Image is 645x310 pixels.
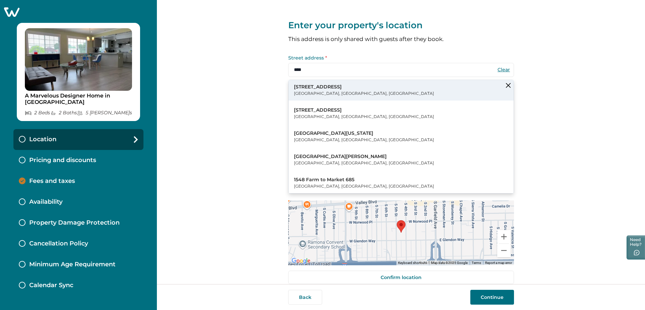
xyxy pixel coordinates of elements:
[77,110,132,116] p: 5 [PERSON_NAME] s
[29,157,96,164] p: Pricing and discounts
[294,90,434,97] p: [GEOGRAPHIC_DATA], [GEOGRAPHIC_DATA], [GEOGRAPHIC_DATA]
[288,20,514,31] p: Enter your property's location
[472,261,481,265] a: Terms
[497,67,511,73] button: Clear
[294,153,434,160] p: [GEOGRAPHIC_DATA][PERSON_NAME]
[289,103,514,124] button: [STREET_ADDRESS][GEOGRAPHIC_DATA], [GEOGRAPHIC_DATA], [GEOGRAPHIC_DATA]
[29,261,116,268] p: Minimum Age Requirement
[503,80,514,91] button: Clear suggestions
[25,92,132,106] p: A Marvelous Designer Home in [GEOGRAPHIC_DATA]
[431,261,468,265] span: Map data ©2025 Google
[29,282,73,289] p: Calendar Sync
[25,110,50,116] p: 2 Bed s
[294,130,434,137] p: [GEOGRAPHIC_DATA][US_STATE]
[288,55,510,60] label: Street address
[497,230,511,243] button: Zoom in
[294,183,434,190] p: [GEOGRAPHIC_DATA], [GEOGRAPHIC_DATA], [GEOGRAPHIC_DATA]
[29,198,62,206] p: Availability
[497,244,511,257] button: Zoom out
[29,136,56,143] p: Location
[294,177,434,183] p: 1548 Farm to Market 685
[289,173,514,193] button: 1548 Farm to Market 685[GEOGRAPHIC_DATA], [GEOGRAPHIC_DATA], [GEOGRAPHIC_DATA]
[290,257,312,265] img: Google
[294,137,434,143] p: [GEOGRAPHIC_DATA], [GEOGRAPHIC_DATA], [GEOGRAPHIC_DATA]
[29,240,88,247] p: Cancellation Policy
[398,261,427,265] button: Keyboard shortcuts
[29,178,75,185] p: Fees and taxes
[29,219,120,227] p: Property Damage Protection
[289,126,514,147] button: [GEOGRAPHIC_DATA][US_STATE][GEOGRAPHIC_DATA], [GEOGRAPHIC_DATA], [GEOGRAPHIC_DATA]
[294,84,434,90] p: [STREET_ADDRESS]
[289,150,514,170] button: [GEOGRAPHIC_DATA][PERSON_NAME][GEOGRAPHIC_DATA], [GEOGRAPHIC_DATA], [GEOGRAPHIC_DATA]
[288,271,514,284] button: Confirm location
[288,290,322,305] button: Back
[294,107,434,114] p: [STREET_ADDRESS]
[50,110,77,116] p: 2 Bath s
[470,290,514,305] button: Continue
[289,80,514,101] button: [STREET_ADDRESS][GEOGRAPHIC_DATA], [GEOGRAPHIC_DATA], [GEOGRAPHIC_DATA]
[485,261,512,265] a: Report a map error
[294,160,434,166] p: [GEOGRAPHIC_DATA], [GEOGRAPHIC_DATA], [GEOGRAPHIC_DATA]
[290,257,312,265] a: Open this area in Google Maps (opens a new window)
[288,36,514,42] p: This address is only shared with guests after they book.
[294,113,434,120] p: [GEOGRAPHIC_DATA], [GEOGRAPHIC_DATA], [GEOGRAPHIC_DATA]
[25,28,132,91] img: propertyImage_A Marvelous Designer Home in Los Angeles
